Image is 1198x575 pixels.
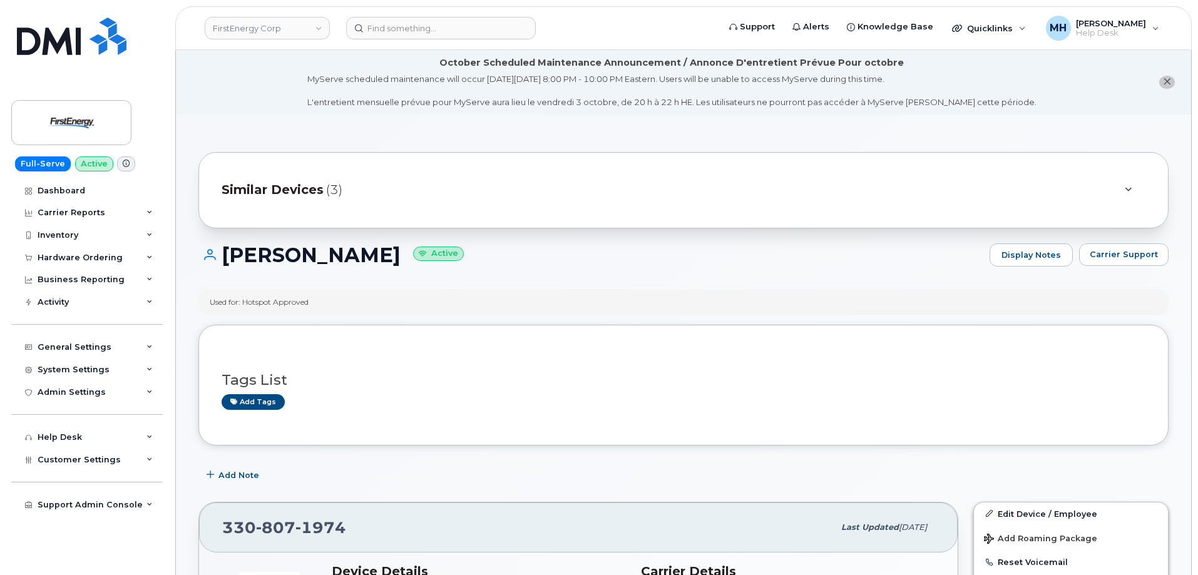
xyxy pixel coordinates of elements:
span: 1974 [295,518,346,537]
small: Active [413,247,464,261]
button: close notification [1159,76,1175,89]
button: Carrier Support [1079,243,1169,266]
span: Similar Devices [222,181,324,199]
a: Display Notes [990,243,1073,267]
div: October Scheduled Maintenance Announcement / Annonce D'entretient Prévue Pour octobre [439,56,904,69]
a: Edit Device / Employee [974,502,1168,525]
span: (3) [326,181,342,199]
a: Add tags [222,394,285,410]
button: Reset Voicemail [974,551,1168,573]
div: Used for: Hotspot Approved [210,297,309,307]
h3: Tags List [222,372,1145,388]
span: Add Roaming Package [984,534,1097,546]
div: MyServe scheduled maintenance will occur [DATE][DATE] 8:00 PM - 10:00 PM Eastern. Users will be u... [307,73,1037,108]
span: Carrier Support [1090,248,1158,260]
span: [DATE] [899,522,927,532]
span: 330 [222,518,346,537]
span: Add Note [218,469,259,481]
span: Last updated [841,522,899,532]
h1: [PERSON_NAME] [198,244,983,266]
span: 807 [256,518,295,537]
iframe: Messenger Launcher [1144,521,1189,566]
button: Add Note [198,464,270,487]
button: Add Roaming Package [974,525,1168,551]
